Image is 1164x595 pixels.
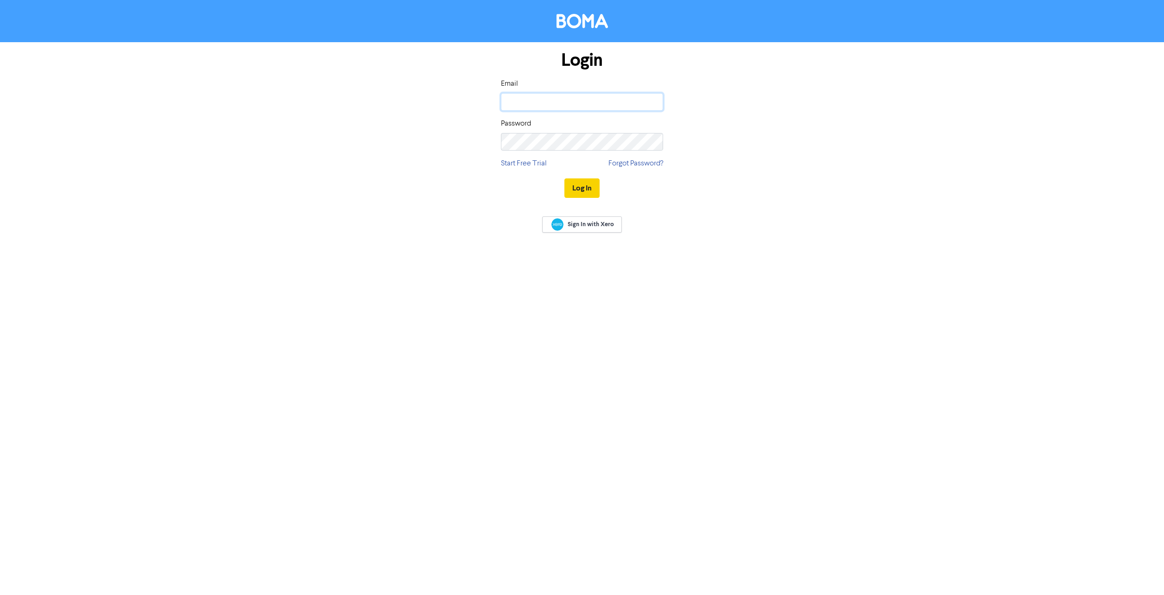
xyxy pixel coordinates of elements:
a: Sign In with Xero [542,216,622,233]
a: Start Free Trial [501,158,547,169]
a: Forgot Password? [608,158,663,169]
img: Xero logo [551,218,563,231]
label: Password [501,118,531,129]
h1: Login [501,50,663,71]
label: Email [501,78,518,89]
img: BOMA Logo [557,14,608,28]
span: Sign In with Xero [568,220,614,228]
button: Log In [564,178,600,198]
